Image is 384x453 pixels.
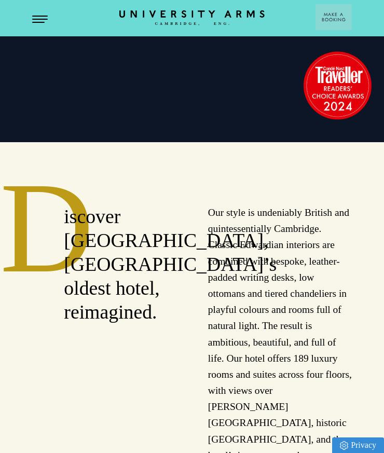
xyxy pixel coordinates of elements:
span: Make a Booking [322,12,346,22]
img: image-2524eff8f0c5d55edbf694693304c4387916dea5-1501x1501-png [298,46,376,124]
img: Privacy [340,441,348,450]
a: Privacy [332,437,384,453]
h2: iscover [GEOGRAPHIC_DATA], [GEOGRAPHIC_DATA]’s oldest hotel, reimagined. [64,204,176,324]
a: Home [119,10,265,26]
button: Open Menu [32,16,48,24]
button: Make a BookingArrow icon [316,4,352,30]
